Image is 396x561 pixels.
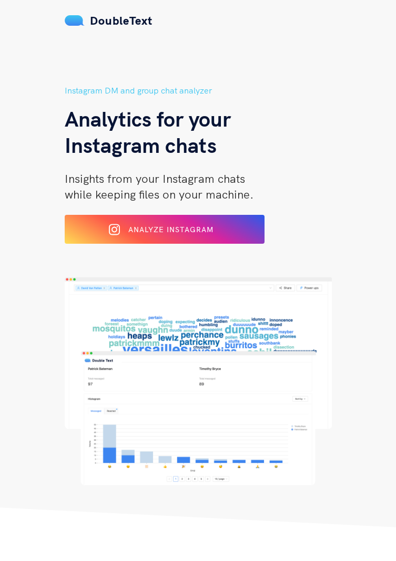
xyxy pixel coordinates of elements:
img: hero [65,277,332,485]
span: Instagram chats [65,132,217,158]
a: Analyze Instagram [65,228,265,238]
span: Insights from your Instagram chats [65,171,245,186]
a: DoubleText [65,13,153,28]
span: Analyze Instagram [128,225,214,234]
h5: Instagram DM and group chat analyzer [65,84,332,97]
span: Analytics for your [65,106,231,132]
button: Analyze Instagram [65,215,265,244]
span: while keeping files on your machine. [65,187,253,202]
span: DoubleText [90,13,153,28]
img: mS3x8y1f88AAAAABJRU5ErkJggg== [65,15,85,26]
